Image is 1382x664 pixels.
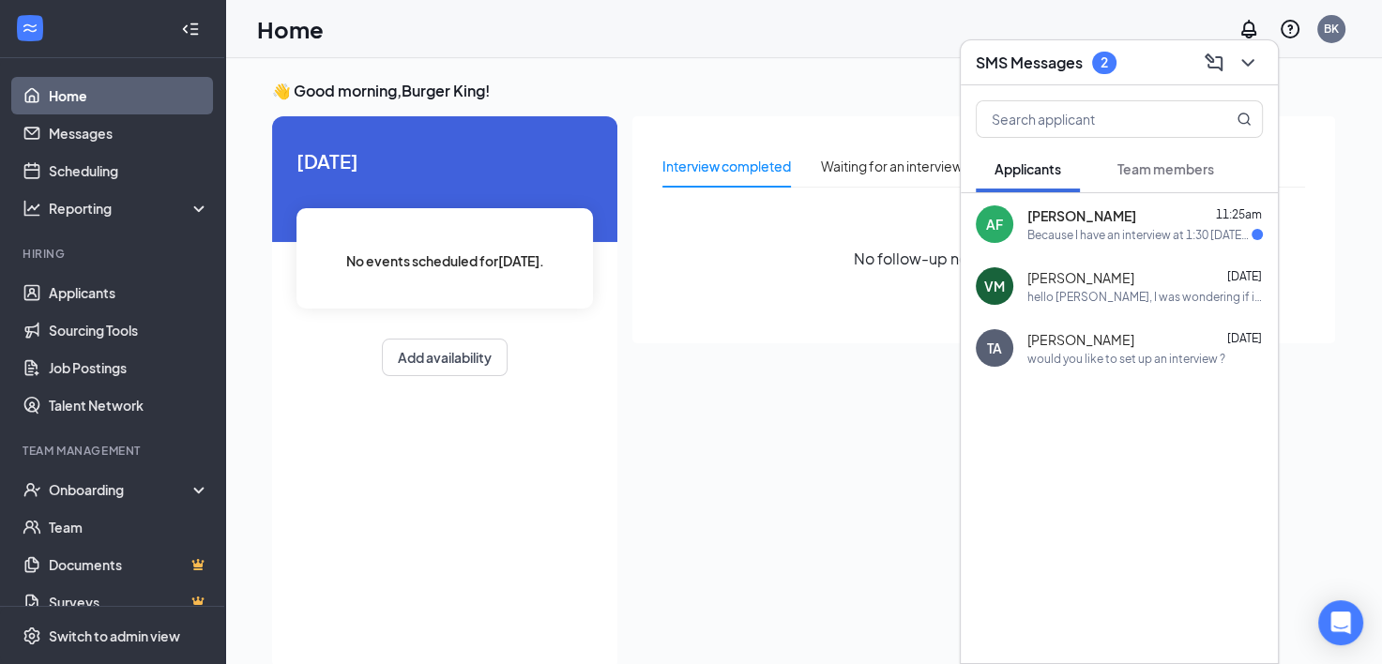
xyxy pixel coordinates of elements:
[1233,48,1263,78] button: ChevronDown
[1318,600,1363,645] div: Open Intercom Messenger
[1279,18,1301,40] svg: QuestionInfo
[23,443,205,459] div: Team Management
[1237,112,1252,127] svg: MagnifyingGlass
[1027,330,1134,349] span: [PERSON_NAME]
[1227,331,1262,345] span: [DATE]
[49,311,209,349] a: Sourcing Tools
[987,339,1002,357] div: TA
[49,274,209,311] a: Applicants
[49,349,209,386] a: Job Postings
[181,20,200,38] svg: Collapse
[23,480,41,499] svg: UserCheck
[984,277,1005,295] div: VM
[1238,18,1260,40] svg: Notifications
[49,626,180,645] div: Switch to admin view
[49,152,209,189] a: Scheduling
[1101,54,1108,70] div: 2
[49,480,193,499] div: Onboarding
[995,160,1061,177] span: Applicants
[1237,52,1259,74] svg: ChevronDown
[49,114,209,152] a: Messages
[49,386,209,424] a: Talent Network
[977,101,1199,137] input: Search applicant
[1117,160,1214,177] span: Team members
[296,146,593,175] span: [DATE]
[986,215,1003,234] div: AF
[49,77,209,114] a: Home
[976,53,1083,73] h3: SMS Messages
[23,626,41,645] svg: Settings
[662,156,791,176] div: Interview completed
[1199,48,1229,78] button: ComposeMessage
[1216,207,1262,221] span: 11:25am
[1027,206,1136,225] span: [PERSON_NAME]
[23,199,41,218] svg: Analysis
[257,13,324,45] h1: Home
[382,339,508,376] button: Add availability
[854,247,1115,270] span: No follow-up needed at the moment
[1027,351,1225,367] div: would you like to set up an interview ?
[821,156,963,176] div: Waiting for an interview
[49,583,209,621] a: SurveysCrown
[1027,268,1134,287] span: [PERSON_NAME]
[1027,289,1263,305] div: hello [PERSON_NAME], I was wondering if i could schedule an interview with you for [DATE] at 2:30 pm
[346,250,544,271] span: No events scheduled for [DATE] .
[49,508,209,546] a: Team
[49,546,209,583] a: DocumentsCrown
[1324,21,1339,37] div: BK
[1027,227,1252,243] div: Because I have an interview at 1:30 [DATE] that I have scheduled already so I'm just curious I wo...
[21,19,39,38] svg: WorkstreamLogo
[49,199,210,218] div: Reporting
[1227,269,1262,283] span: [DATE]
[23,246,205,262] div: Hiring
[272,81,1335,101] h3: 👋 Good morning, Burger King !
[1203,52,1225,74] svg: ComposeMessage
